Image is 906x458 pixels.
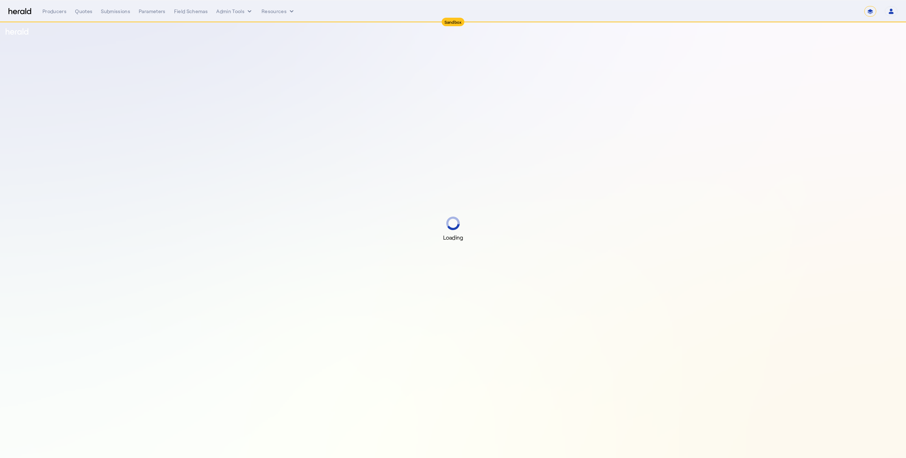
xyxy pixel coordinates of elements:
div: Quotes [75,8,92,15]
div: Producers [42,8,67,15]
div: Field Schemas [174,8,208,15]
div: Sandbox [442,18,465,26]
div: Submissions [101,8,130,15]
img: Herald Logo [8,8,31,15]
button: Resources dropdown menu [262,8,295,15]
div: Parameters [139,8,166,15]
button: internal dropdown menu [216,8,253,15]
